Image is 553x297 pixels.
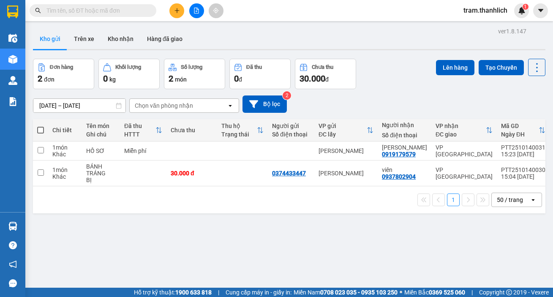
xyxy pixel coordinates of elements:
button: Tạo Chuyến [479,60,524,75]
div: Số điện thoại [382,132,427,139]
th: Toggle SortBy [314,119,378,142]
img: warehouse-icon [8,222,17,231]
span: 0 [234,74,239,84]
button: aim [209,3,223,18]
div: Chọn văn phòng nhận [135,101,193,110]
strong: 0369 525 060 [429,289,465,296]
span: plus [174,8,180,14]
strong: 1900 633 818 [175,289,212,296]
div: Đã thu [124,123,155,129]
div: Tên món [86,123,116,129]
div: Khác [52,173,78,180]
button: Bộ lọc [242,95,287,113]
button: Kho nhận [101,29,140,49]
span: notification [9,260,17,268]
div: Người nhận [382,122,427,128]
span: file-add [193,8,199,14]
strong: 0708 023 035 - 0935 103 250 [320,289,398,296]
span: Miền Nam [294,288,398,297]
button: 1 [447,193,460,206]
span: 2 [169,74,173,84]
button: Hàng đã giao [140,29,189,49]
span: đ [325,76,329,83]
div: Ngày ĐH [501,131,539,138]
div: 0374433447 [272,170,306,177]
div: ĐC giao [436,131,486,138]
button: Trên xe [67,29,101,49]
span: Miền Bắc [404,288,465,297]
svg: open [530,196,537,203]
span: message [9,279,17,287]
span: 0 [103,74,108,84]
img: warehouse-icon [8,55,17,64]
svg: open [227,102,234,109]
sup: 1 [523,4,528,10]
button: Kho gửi [33,29,67,49]
div: Đã thu [246,64,262,70]
span: 1 [524,4,527,10]
div: 0937802904 [382,173,416,180]
div: BÁNH TRÁNG [86,163,116,177]
div: Chi tiết [52,127,78,134]
img: solution-icon [8,97,17,106]
div: VP [GEOGRAPHIC_DATA] [436,144,493,158]
span: tram.thanhlich [457,5,514,16]
div: Chưa thu [171,127,213,134]
input: Tìm tên, số ĐT hoặc mã đơn [46,6,146,15]
div: Ghi chú [86,131,116,138]
div: viên [382,166,427,173]
div: Mã GD [501,123,539,129]
button: Số lượng2món [164,59,225,89]
div: Miễn phí [124,147,162,154]
th: Toggle SortBy [431,119,497,142]
span: caret-down [537,7,545,14]
span: question-circle [9,241,17,249]
span: search [35,8,41,14]
div: HTTT [124,131,155,138]
div: PTT2510140031 [501,144,545,151]
span: Cung cấp máy in - giấy in: [226,288,291,297]
span: Hỗ trợ kỹ thuật: [134,288,212,297]
button: Khối lượng0kg [98,59,160,89]
span: | [218,288,219,297]
div: 15:23 [DATE] [501,151,545,158]
div: 0919179579 [382,151,416,158]
span: copyright [506,289,512,295]
div: VP gửi [319,123,367,129]
div: Khác [52,151,78,158]
span: ⚪️ [400,291,402,294]
div: ĐC lấy [319,131,367,138]
th: Toggle SortBy [497,119,550,142]
img: warehouse-icon [8,34,17,43]
th: Toggle SortBy [120,119,166,142]
span: 30.000 [300,74,325,84]
div: ver 1.8.147 [498,27,526,36]
button: Lên hàng [436,60,474,75]
button: plus [169,3,184,18]
div: Trạng thái [221,131,257,138]
th: Toggle SortBy [217,119,268,142]
button: file-add [189,3,204,18]
span: 2 [38,74,42,84]
span: | [471,288,473,297]
button: caret-down [533,3,548,18]
img: icon-new-feature [518,7,526,14]
input: Select a date range. [33,99,125,112]
img: logo-vxr [7,5,18,18]
div: Số lượng [181,64,202,70]
span: đ [239,76,242,83]
div: Người gửi [272,123,310,129]
button: Đã thu0đ [229,59,291,89]
div: 1 món [52,166,78,173]
sup: 2 [283,91,291,100]
div: Chưa thu [312,64,333,70]
div: Khối lượng [115,64,141,70]
div: Thu hộ [221,123,257,129]
span: aim [213,8,219,14]
div: BỊ [86,177,116,183]
div: 30.000 đ [171,170,213,177]
button: Chưa thu30.000đ [295,59,356,89]
div: 50 / trang [497,196,523,204]
div: [PERSON_NAME] [319,170,373,177]
div: Đơn hàng [50,64,73,70]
